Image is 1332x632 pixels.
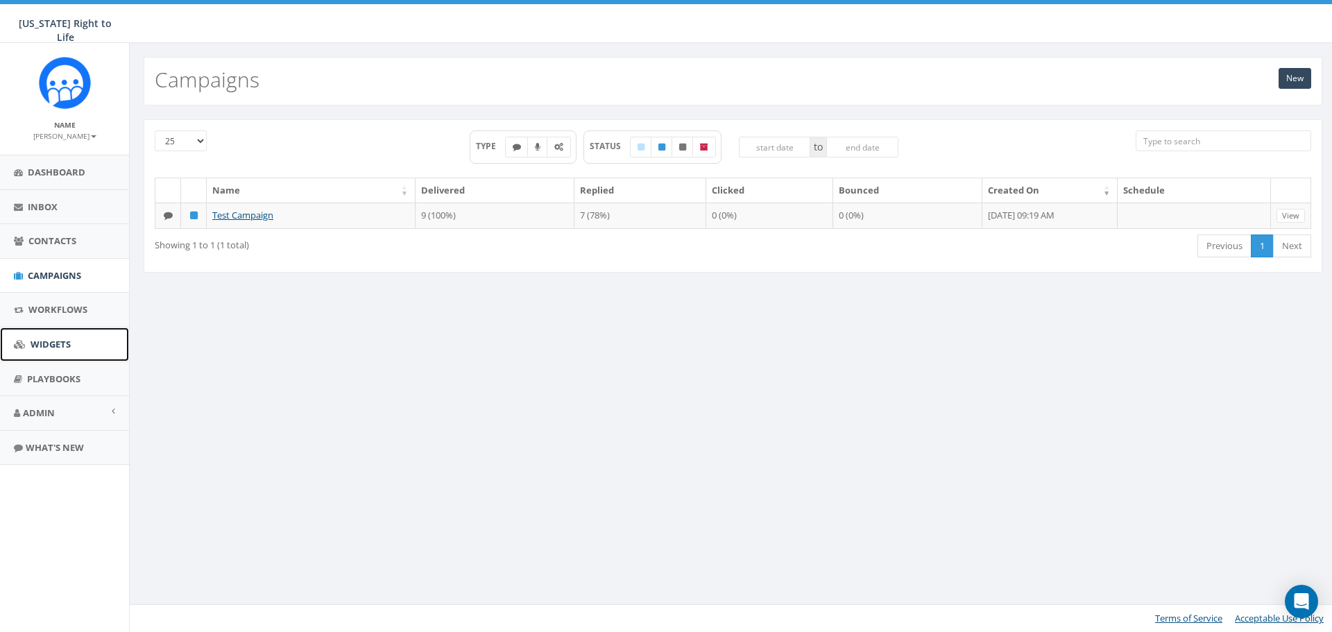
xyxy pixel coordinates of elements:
[630,137,652,157] label: Draft
[982,178,1118,203] th: Created On: activate to sort column ascending
[1118,178,1271,203] th: Schedule
[28,234,76,247] span: Contacts
[706,178,834,203] th: Clicked
[416,178,574,203] th: Delivered
[1155,612,1222,624] a: Terms of Service
[26,441,84,454] span: What's New
[672,137,694,157] label: Unpublished
[535,143,540,151] i: Ringless Voice Mail
[476,140,506,152] span: TYPE
[23,407,55,419] span: Admin
[554,143,563,151] i: Automated Message
[574,203,706,229] td: 7 (78%)
[190,211,198,220] i: Published
[679,143,686,151] i: Unpublished
[28,269,81,282] span: Campaigns
[1251,234,1274,257] a: 1
[28,303,87,316] span: Workflows
[810,137,826,157] span: to
[638,143,644,151] i: Draft
[1285,585,1318,618] div: Open Intercom Messenger
[658,143,665,151] i: Published
[31,338,71,350] span: Widgets
[692,137,716,157] label: Archived
[1197,234,1252,257] a: Previous
[590,140,631,152] span: STATUS
[1279,68,1311,89] a: New
[1273,234,1311,257] a: Next
[155,233,624,252] div: Showing 1 to 1 (1 total)
[28,166,85,178] span: Dashboard
[527,137,548,157] label: Ringless Voice Mail
[33,131,96,141] small: [PERSON_NAME]
[826,137,898,157] input: end date
[1136,130,1311,151] input: Type to search
[212,209,273,221] a: Test Campaign
[39,57,91,109] img: Rally_Corp_Icon.png
[54,120,76,130] small: Name
[155,68,259,91] h2: Campaigns
[164,211,173,220] i: Text SMS
[19,17,112,44] span: [US_STATE] Right to Life
[1276,209,1305,223] a: View
[33,129,96,142] a: [PERSON_NAME]
[1235,612,1324,624] a: Acceptable Use Policy
[706,203,834,229] td: 0 (0%)
[982,203,1118,229] td: [DATE] 09:19 AM
[513,143,521,151] i: Text SMS
[833,203,982,229] td: 0 (0%)
[416,203,574,229] td: 9 (100%)
[27,373,80,385] span: Playbooks
[651,137,673,157] label: Published
[833,178,982,203] th: Bounced
[207,178,416,203] th: Name: activate to sort column ascending
[505,137,529,157] label: Text SMS
[739,137,811,157] input: start date
[28,200,58,213] span: Inbox
[574,178,706,203] th: Replied
[547,137,571,157] label: Automated Message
